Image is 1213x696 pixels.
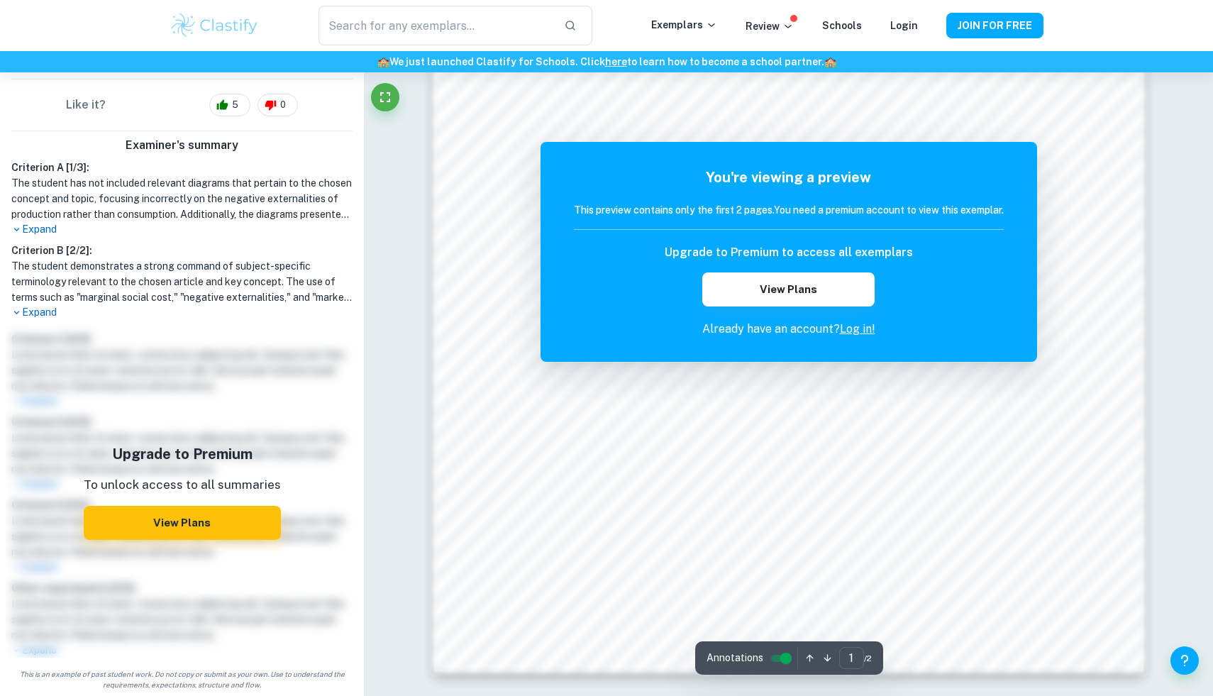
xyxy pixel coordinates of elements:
span: Annotations [707,651,763,665]
h1: The student demonstrates a strong command of subject-specific terminology relevant to the chosen ... [11,258,353,305]
h6: Criterion A [ 1 / 3 ]: [11,160,353,175]
h6: Criterion B [ 2 / 2 ]: [11,243,353,258]
span: 5 [224,98,246,112]
button: View Plans [702,272,874,306]
h6: Upgrade to Premium to access all exemplars [665,244,913,261]
button: Fullscreen [371,83,399,111]
p: Already have an account? [574,321,1004,338]
button: Help and Feedback [1170,646,1199,675]
a: Log in! [840,322,875,336]
span: / 2 [864,652,872,665]
h6: This preview contains only the first 2 pages. You need a premium account to view this exemplar. [574,202,1004,218]
a: Login [890,20,918,31]
img: Clastify logo [170,11,260,40]
span: 🏫 [377,56,389,67]
h5: You're viewing a preview [574,167,1004,188]
a: Schools [822,20,862,31]
p: Exemplars [651,17,717,33]
h6: Like it? [66,96,106,114]
h1: The student has not included relevant diagrams that pertain to the chosen concept and topic, focu... [11,175,353,222]
div: 0 [257,94,298,116]
input: Search for any exemplars... [319,6,553,45]
p: Review [746,18,794,34]
h6: We just launched Clastify for Schools. Click to learn how to become a school partner. [3,54,1210,70]
h6: Examiner's summary [6,137,358,154]
p: Expand [11,305,353,320]
button: View Plans [84,506,281,540]
p: Expand [11,222,353,237]
a: here [605,56,627,67]
h5: Upgrade to Premium [84,443,281,465]
p: To unlock access to all summaries [84,476,281,495]
span: This is an example of past student work. Do not copy or submit as your own. Use to understand the... [6,669,358,690]
span: 🏫 [824,56,836,67]
div: 5 [209,94,250,116]
span: 0 [272,98,294,112]
button: JOIN FOR FREE [946,13,1043,38]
